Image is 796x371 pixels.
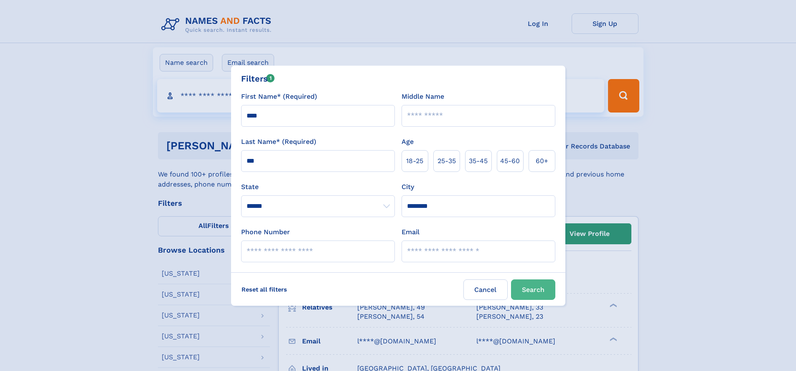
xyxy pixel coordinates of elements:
[236,279,292,299] label: Reset all filters
[406,156,423,166] span: 18‑25
[463,279,508,300] label: Cancel
[402,92,444,102] label: Middle Name
[511,279,555,300] button: Search
[241,227,290,237] label: Phone Number
[402,182,414,192] label: City
[437,156,456,166] span: 25‑35
[536,156,548,166] span: 60+
[469,156,488,166] span: 35‑45
[241,72,275,85] div: Filters
[241,182,395,192] label: State
[241,92,317,102] label: First Name* (Required)
[402,137,414,147] label: Age
[500,156,520,166] span: 45‑60
[402,227,420,237] label: Email
[241,137,316,147] label: Last Name* (Required)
